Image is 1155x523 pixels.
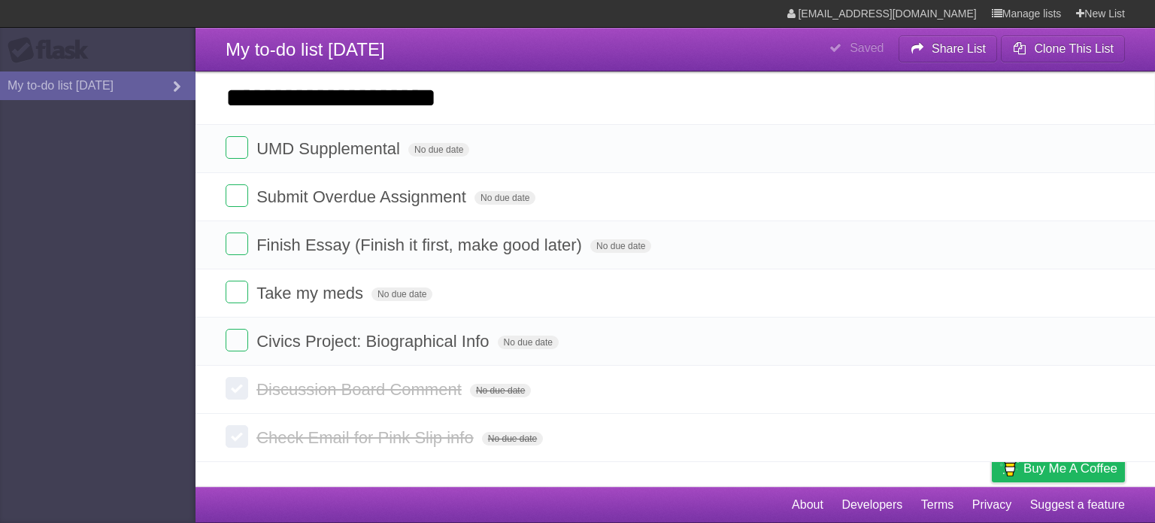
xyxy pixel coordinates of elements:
[999,455,1020,481] img: Buy me a coffee
[256,139,404,158] span: UMD Supplemental
[226,39,385,59] span: My to-do list [DATE]
[256,284,367,303] span: Take my meds
[256,428,477,447] span: Check Email for Pink Slip info
[482,432,543,445] span: No due date
[1001,35,1125,62] button: Clone This List
[470,384,531,397] span: No due date
[256,332,493,351] span: Civics Project: Biographical Info
[371,287,432,301] span: No due date
[792,491,823,519] a: About
[1034,42,1114,55] b: Clone This List
[226,329,248,351] label: Done
[226,281,248,303] label: Done
[899,35,998,62] button: Share List
[972,491,1011,519] a: Privacy
[921,491,954,519] a: Terms
[498,336,559,349] span: No due date
[226,233,248,255] label: Done
[408,143,469,157] span: No due date
[1023,455,1117,482] span: Buy me a coffee
[256,380,465,399] span: Discussion Board Comment
[226,425,248,448] label: Done
[841,491,902,519] a: Developers
[256,187,470,206] span: Submit Overdue Assignment
[992,455,1125,482] a: Buy me a coffee
[8,37,98,64] div: Flask
[226,136,248,159] label: Done
[590,239,651,253] span: No due date
[226,184,248,207] label: Done
[256,236,586,254] span: Finish Essay (Finish it first, make good later)
[1030,491,1125,519] a: Suggest a feature
[850,41,884,54] b: Saved
[226,377,248,400] label: Done
[932,42,986,55] b: Share List
[474,191,535,205] span: No due date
